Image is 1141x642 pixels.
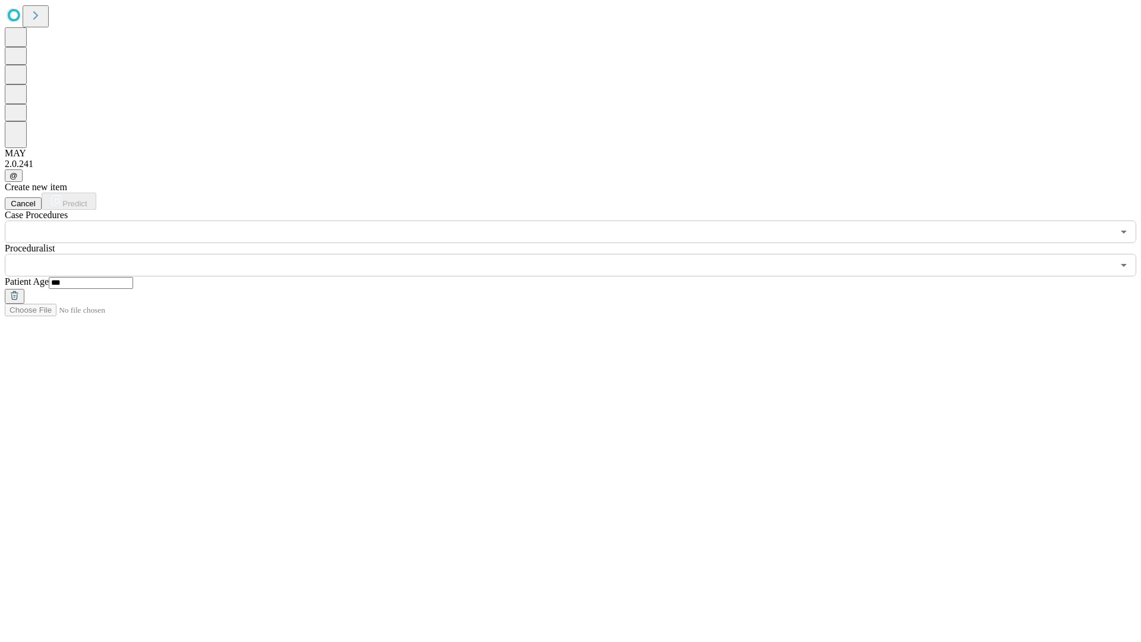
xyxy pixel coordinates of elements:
span: @ [10,171,18,180]
span: Patient Age [5,276,49,287]
span: Scheduled Procedure [5,210,68,220]
span: Create new item [5,182,67,192]
span: Cancel [11,199,36,208]
div: MAY [5,148,1136,159]
button: Open [1115,224,1132,240]
span: Proceduralist [5,243,55,253]
button: Open [1115,257,1132,273]
div: 2.0.241 [5,159,1136,169]
span: Predict [62,199,87,208]
button: @ [5,169,23,182]
button: Predict [42,193,96,210]
button: Cancel [5,197,42,210]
